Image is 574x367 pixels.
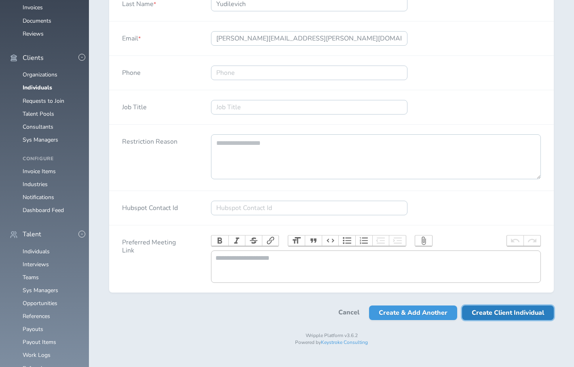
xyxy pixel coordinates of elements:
[23,168,56,175] a: Invoice Items
[338,309,359,316] a: Cancel
[122,201,178,212] label: Hubspot Contact Id
[211,235,228,246] button: Bold
[372,235,389,246] button: Decrease Level
[23,54,44,62] span: Clients
[23,325,43,333] a: Payouts
[78,231,85,238] button: -
[369,305,457,320] button: Create & Add Another
[389,235,406,246] button: Increase Level
[122,235,185,255] label: Preferred Meeting Link
[355,235,372,246] button: Numbers
[523,235,540,246] button: Redo
[379,305,447,320] span: Create & Add Another
[23,206,64,214] a: Dashboard Feed
[23,180,48,188] a: Industries
[109,333,554,339] p: Wripple Platform v3.6.2
[462,305,554,320] button: Create Client Individual
[78,54,85,61] button: -
[322,235,339,246] button: Code
[23,248,50,255] a: Individuals
[23,17,51,25] a: Documents
[228,235,245,246] button: Italic
[23,231,41,238] span: Talent
[23,97,64,105] a: Requests to Join
[338,235,355,246] button: Bullets
[245,235,262,246] button: Strikethrough
[507,235,524,246] button: Undo
[23,274,39,281] a: Teams
[23,351,51,359] a: Work Logs
[23,193,54,201] a: Notifications
[122,31,141,42] label: Email
[23,71,57,78] a: Organizations
[23,286,58,294] a: Sys Managers
[262,235,279,246] button: Link
[288,235,305,246] button: Heading
[211,31,407,46] input: Email
[122,134,177,146] label: Restriction Reason
[321,339,368,346] a: Keystroke Consulting
[23,110,54,118] a: Talent Pools
[23,261,49,268] a: Interviews
[211,66,407,80] input: Phone
[23,84,52,91] a: Individuals
[23,312,50,320] a: References
[122,66,141,77] label: Phone
[415,235,432,246] button: Attach Files
[305,235,322,246] button: Quote
[23,299,57,307] a: Opportunities
[109,340,554,346] p: Powered by
[211,100,407,115] input: Job Title
[23,30,44,38] a: Reviews
[23,123,53,131] a: Consultants
[23,136,58,144] a: Sys Managers
[23,4,43,11] a: Invoices
[211,201,407,215] input: Hubspot Contact Id
[472,305,544,320] span: Create Client Individual
[23,338,56,346] a: Payout Items
[23,156,79,162] h4: Configure
[122,100,147,111] label: Job Title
